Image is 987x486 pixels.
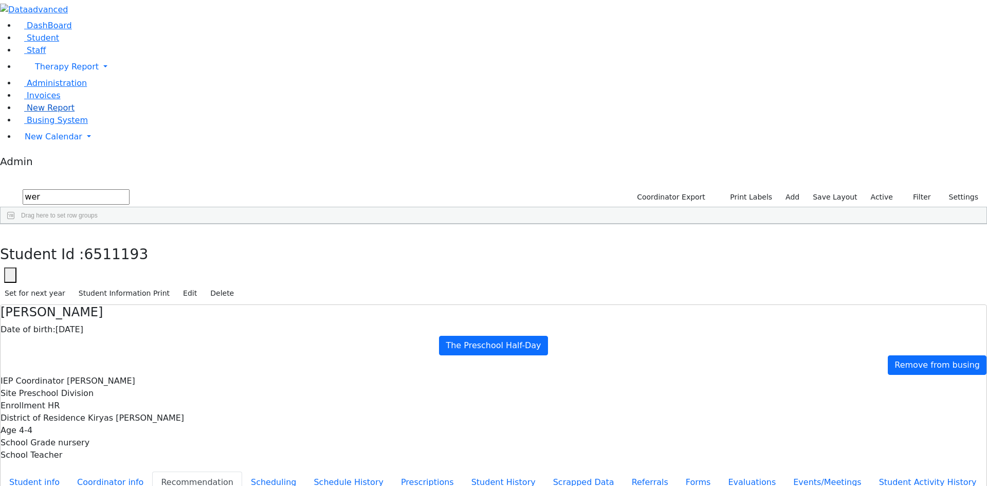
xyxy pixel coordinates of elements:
[27,115,88,125] span: Busing System
[21,212,98,219] span: Drag here to set row groups
[16,91,61,100] a: Invoices
[1,412,85,424] label: District of Residence
[1,375,64,387] label: IEP Coordinator
[630,189,710,205] button: Coordinator Export
[888,355,986,375] a: Remove from busing
[16,33,59,43] a: Student
[27,33,59,43] span: Student
[16,45,46,55] a: Staff
[67,376,135,386] span: [PERSON_NAME]
[19,388,94,398] span: Preschool Division
[781,189,804,205] a: Add
[58,438,89,447] span: nursery
[439,336,547,355] a: The Preschool Half-Day
[23,189,130,205] input: Search
[900,189,936,205] button: Filter
[16,57,987,77] a: Therapy Report
[35,62,99,71] span: Therapy Report
[1,400,45,412] label: Enrollment
[27,21,72,30] span: DashBoard
[178,285,202,301] button: Edit
[16,127,987,147] a: New Calendar
[808,189,862,205] button: Save Layout
[1,449,62,461] label: School Teacher
[27,91,61,100] span: Invoices
[936,189,983,205] button: Settings
[1,305,986,320] h4: [PERSON_NAME]
[48,401,60,410] span: HR
[16,21,72,30] a: DashBoard
[27,78,87,88] span: Administration
[16,78,87,88] a: Administration
[25,132,82,141] span: New Calendar
[16,103,75,113] a: New Report
[27,103,75,113] span: New Report
[27,45,46,55] span: Staff
[894,360,980,370] span: Remove from busing
[74,285,174,301] button: Student Information Print
[1,323,986,336] div: [DATE]
[1,387,16,400] label: Site
[718,189,777,205] button: Print Labels
[1,323,56,336] label: Date of birth:
[19,425,32,435] span: 4-4
[866,189,898,205] label: Active
[88,413,184,423] span: Kiryas [PERSON_NAME]
[1,437,56,449] label: School Grade
[1,424,16,437] label: Age
[16,115,88,125] a: Busing System
[206,285,239,301] button: Delete
[84,246,149,263] span: 6511193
